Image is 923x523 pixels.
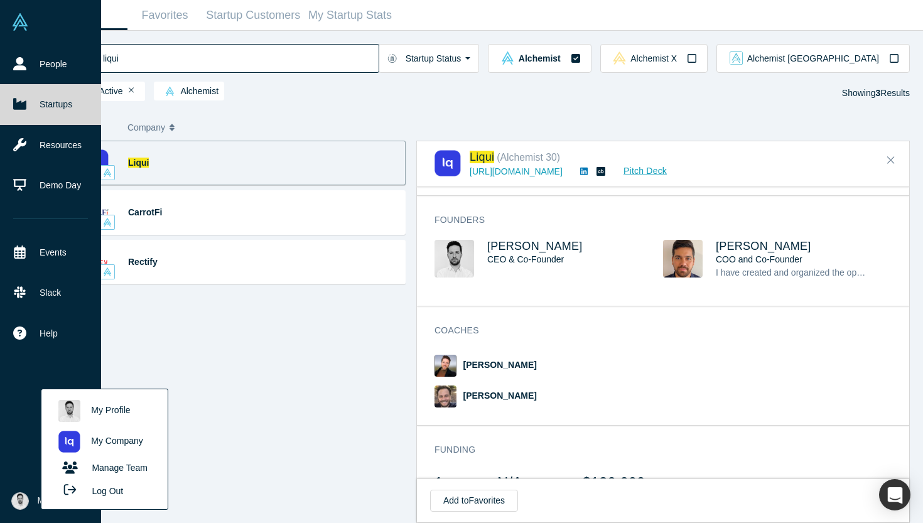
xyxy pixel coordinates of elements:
[305,1,396,30] a: My Startup Stats
[600,44,708,73] button: alchemistx Vault LogoAlchemist X
[463,391,537,401] a: [PERSON_NAME]
[842,88,910,98] span: Showing Results
[52,479,127,502] button: Log Out
[127,1,202,30] a: Favorites
[103,168,112,177] img: alchemist Vault Logo
[519,54,561,63] span: Alchemist
[128,207,162,217] a: CarrotFi
[663,240,703,278] img: Justo Armango's Profile Image
[610,164,667,178] a: Pitch Deck
[165,87,175,96] img: alchemist Vault Logo
[876,88,881,98] strong: 3
[435,474,480,500] div: Rounds
[487,240,583,252] a: [PERSON_NAME]
[387,53,397,63] img: Startup status
[11,13,29,31] img: Alchemist Vault Logo
[11,492,83,510] button: My Account
[58,400,80,422] img: Manuel de Arberas's profile
[202,1,305,30] a: Startup Customers
[58,431,80,453] img: Liqui's profile
[128,257,158,267] a: Rectify
[470,151,494,163] a: Liqui
[747,54,879,63] span: Alchemist [GEOGRAPHIC_DATA]
[613,51,626,65] img: alchemistx Vault Logo
[497,474,564,500] div: Investors
[38,494,83,507] span: My Account
[78,87,123,97] span: Active
[497,474,522,491] span: N/A
[730,51,743,65] img: alchemist_aj Vault Logo
[488,44,591,73] button: alchemist Vault LogoAlchemist
[487,254,564,264] span: CEO & Co-Founder
[435,355,456,377] img: Shane Sabine
[463,360,537,370] a: [PERSON_NAME]
[435,213,874,227] h3: Founders
[52,426,156,457] a: My Company
[430,490,518,512] button: Add toFavorites
[52,396,156,426] a: My Profile
[103,218,112,227] img: alchemist Vault Logo
[435,150,461,176] img: Liqui's Logo
[40,327,58,340] span: Help
[128,158,149,168] a: Liqui
[103,267,112,276] img: alchemist Vault Logo
[582,474,676,500] div: raised
[630,54,677,63] span: Alchemist X
[501,51,514,65] img: alchemist Vault Logo
[582,474,645,491] span: $130,000
[716,44,910,73] button: alchemist_aj Vault LogoAlchemist [GEOGRAPHIC_DATA]
[102,43,379,73] input: Search by company name, class, customer, one-liner or category
[497,152,560,163] small: ( Alchemist 30 )
[435,240,474,278] img: Manuel de Arberas's Profile Image
[435,443,874,456] h3: Funding
[435,386,456,407] img: Matt Vail
[435,474,443,491] span: 1
[52,457,156,479] a: Manage Team
[379,44,480,73] button: Startup Status
[716,254,802,264] span: COO and Co-Founder
[159,87,219,97] span: Alchemist
[127,114,220,141] button: Company
[435,324,874,337] h3: Coaches
[11,492,29,510] img: Manuel de Arberas's Account
[129,86,134,95] button: Remove Filter
[716,240,811,252] a: [PERSON_NAME]
[127,114,165,141] span: Company
[470,166,563,176] a: [URL][DOMAIN_NAME]
[882,151,900,171] button: Close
